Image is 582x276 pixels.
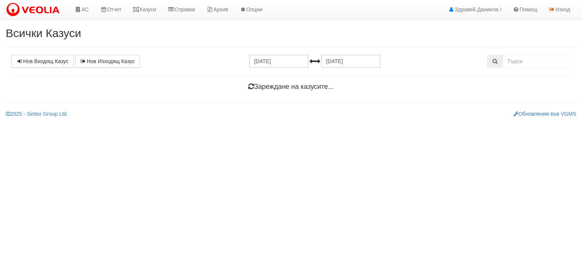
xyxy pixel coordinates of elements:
[6,111,68,117] a: 2025 - Sintex Group Ltd.
[6,2,63,18] img: VeoliaLogo.png
[11,55,74,68] a: Нов Входящ Казус
[6,27,576,39] h2: Всички Казуси
[513,111,576,117] a: Обновления във VGMS
[503,55,571,68] input: Търсене по Идентификатор, Бл/Вх/Ап, Тип, Описание, Моб. Номер, Имейл, Файл, Коментар,
[11,83,571,91] h4: Зареждане на казусите...
[75,55,140,68] a: Нов Изходящ Казус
